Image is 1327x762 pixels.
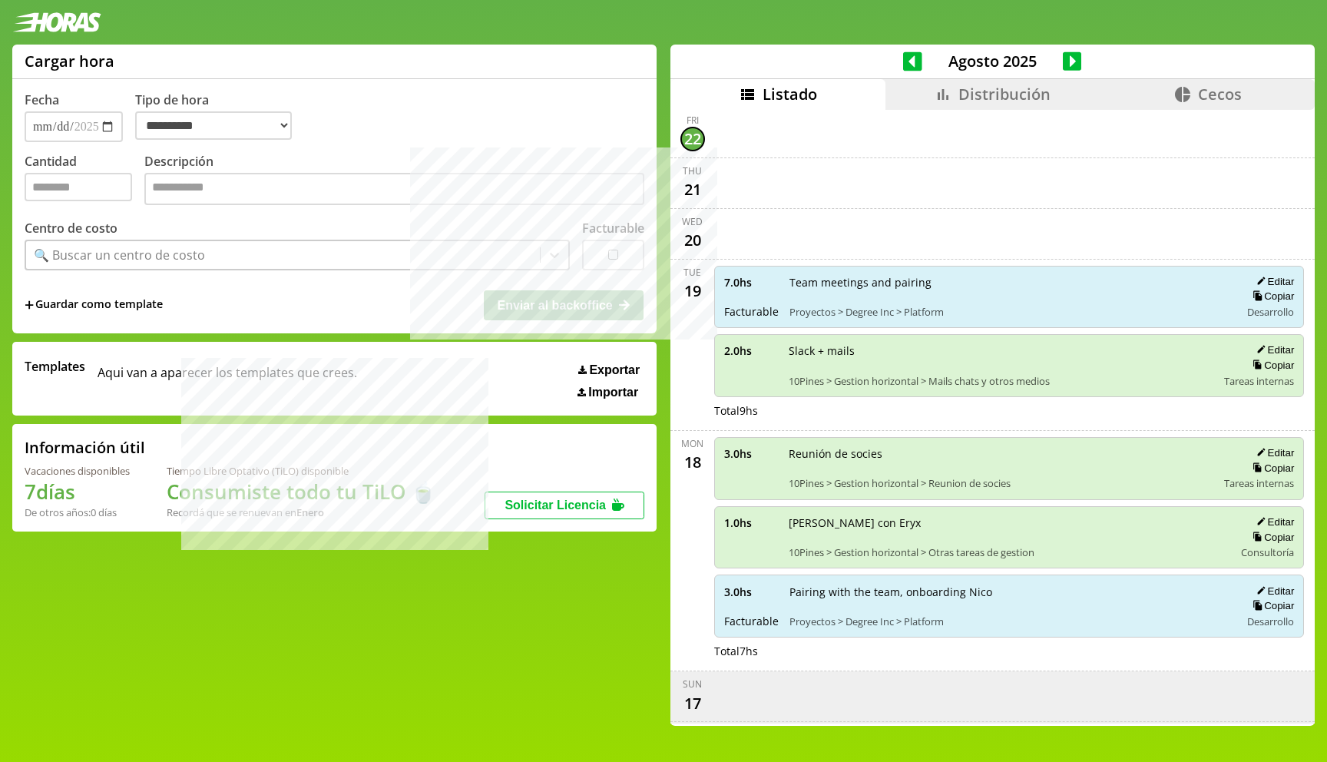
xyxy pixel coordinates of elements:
textarea: Descripción [144,173,644,205]
div: scrollable content [670,110,1315,724]
label: Descripción [144,153,644,209]
h1: Cargar hora [25,51,114,71]
div: 20 [680,228,705,253]
span: 10Pines > Gestion horizontal > Reunion de socies [789,476,1214,490]
div: 19 [680,279,705,303]
h1: 7 días [25,478,130,505]
button: Exportar [574,363,644,378]
label: Tipo de hora [135,91,304,142]
div: 22 [680,127,705,151]
div: 🔍 Buscar un centro de costo [34,247,205,263]
span: Proyectos > Degree Inc > Platform [789,615,1230,628]
span: Team meetings and pairing [789,275,1230,290]
div: Tiempo Libre Optativo (TiLO) disponible [167,464,435,478]
span: Pairing with the team, onboarding Nico [789,585,1230,599]
button: Copiar [1248,359,1294,372]
span: Facturable [724,304,779,319]
span: 1.0 hs [724,515,778,530]
input: Cantidad [25,173,132,201]
span: Desarrollo [1247,305,1294,319]
span: [PERSON_NAME] con Eryx [789,515,1230,530]
span: + [25,297,34,313]
div: 18 [680,450,705,475]
span: Cecos [1198,84,1242,104]
button: Copiar [1248,531,1294,544]
b: Enero [296,505,324,519]
span: 7.0 hs [724,275,779,290]
button: Copiar [1248,290,1294,303]
span: 3.0 hs [724,585,779,599]
label: Centro de costo [25,220,117,237]
label: Cantidad [25,153,144,209]
div: Mon [681,437,703,450]
label: Fecha [25,91,59,108]
button: Copiar [1248,462,1294,475]
button: Editar [1252,275,1294,288]
span: Listado [763,84,817,104]
div: Sun [683,678,702,691]
button: Editar [1252,446,1294,459]
div: Fri [687,114,699,127]
span: 2.0 hs [724,343,778,358]
label: Facturable [582,220,644,237]
div: 17 [680,691,705,715]
span: 10Pines > Gestion horizontal > Otras tareas de gestion [789,545,1230,559]
span: +Guardar como template [25,297,163,313]
h1: Consumiste todo tu TiLO 🍵 [167,478,435,505]
span: Slack + mails [789,343,1214,358]
span: Tareas internas [1224,476,1294,490]
span: Facturable [724,614,779,628]
span: 3.0 hs [724,446,778,461]
span: Consultoría [1241,545,1294,559]
button: Editar [1252,585,1294,598]
span: Agosto 2025 [922,51,1063,71]
div: Total 7 hs [714,644,1305,658]
div: De otros años: 0 días [25,505,130,519]
span: Solicitar Licencia [505,499,606,512]
div: Recordá que se renuevan en [167,505,435,519]
span: Aqui van a aparecer los templates que crees. [98,358,357,399]
button: Editar [1252,515,1294,528]
span: Proyectos > Degree Inc > Platform [789,305,1230,319]
span: 10Pines > Gestion horizontal > Mails chats y otros medios [789,374,1214,388]
div: Wed [682,215,703,228]
button: Editar [1252,343,1294,356]
span: Templates [25,358,85,375]
img: logotipo [12,12,101,32]
h2: Información útil [25,437,145,458]
button: Solicitar Licencia [485,492,644,519]
span: Importar [588,386,638,399]
span: Tareas internas [1224,374,1294,388]
div: Thu [683,164,702,177]
span: Reunión de socies [789,446,1214,461]
span: Exportar [589,363,640,377]
span: Desarrollo [1247,615,1294,628]
span: Distribución [958,84,1051,104]
div: Vacaciones disponibles [25,464,130,478]
button: Copiar [1248,599,1294,612]
select: Tipo de hora [135,111,292,140]
div: Total 9 hs [714,403,1305,418]
div: Tue [683,266,701,279]
div: 21 [680,177,705,202]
